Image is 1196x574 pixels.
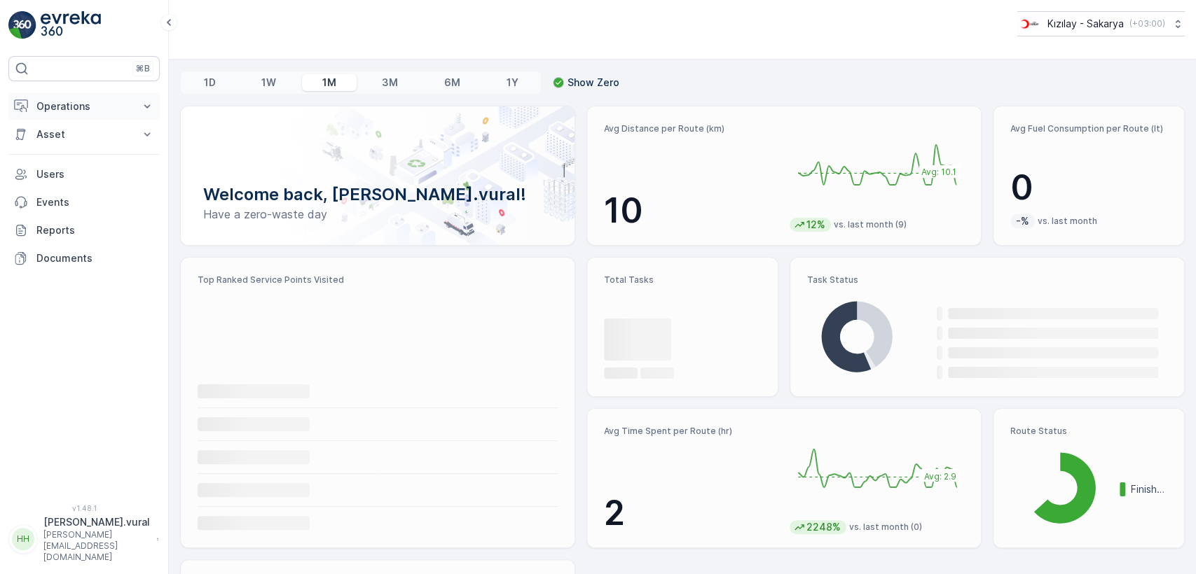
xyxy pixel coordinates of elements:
[604,492,778,534] p: 2
[805,218,827,232] p: 12%
[568,76,619,90] p: Show Zero
[36,99,132,113] p: Operations
[1017,16,1042,31] img: k%C4%B1z%C4%B1lay_DTAvauz.png
[382,76,398,90] p: 3M
[604,190,778,232] p: 10
[41,11,101,39] img: logo_light-DOdMpM7g.png
[36,195,154,209] p: Events
[805,520,842,534] p: 2248%
[807,274,1167,286] p: Task Status
[1129,18,1165,29] p: ( +03:00 )
[1010,123,1167,134] p: Avg Fuel Consumption per Route (lt)
[36,223,154,237] p: Reports
[36,251,154,265] p: Documents
[12,528,34,550] div: HH
[8,188,160,216] a: Events
[1017,11,1185,36] button: Kızılay - Sakarya(+03:00)
[43,529,150,563] p: [PERSON_NAME][EMAIL_ADDRESS][DOMAIN_NAME]
[8,504,160,512] span: v 1.48.1
[8,160,160,188] a: Users
[1015,214,1031,228] p: -%
[604,123,778,134] p: Avg Distance per Route (km)
[444,76,460,90] p: 6M
[8,515,160,563] button: HH[PERSON_NAME].vural[PERSON_NAME][EMAIL_ADDRESS][DOMAIN_NAME]
[834,219,907,230] p: vs. last month (9)
[849,521,922,533] p: vs. last month (0)
[8,216,160,244] a: Reports
[204,76,216,90] p: 1D
[1010,426,1167,437] p: Route Status
[36,127,132,141] p: Asset
[8,120,160,148] button: Asset
[36,167,154,181] p: Users
[203,183,552,206] p: Welcome back, [PERSON_NAME].vural!
[203,206,552,223] p: Have a zero-waste day
[1038,216,1097,227] p: vs. last month
[8,244,160,272] a: Documents
[1047,17,1124,31] p: Kızılay - Sakarya
[261,76,276,90] p: 1W
[1131,482,1167,496] p: Finished
[136,63,150,74] p: ⌘B
[198,274,558,286] p: Top Ranked Service Points Visited
[322,76,336,90] p: 1M
[8,11,36,39] img: logo
[1010,167,1167,209] p: 0
[604,274,761,286] p: Total Tasks
[506,76,518,90] p: 1Y
[43,515,150,529] p: [PERSON_NAME].vural
[8,92,160,120] button: Operations
[604,426,778,437] p: Avg Time Spent per Route (hr)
